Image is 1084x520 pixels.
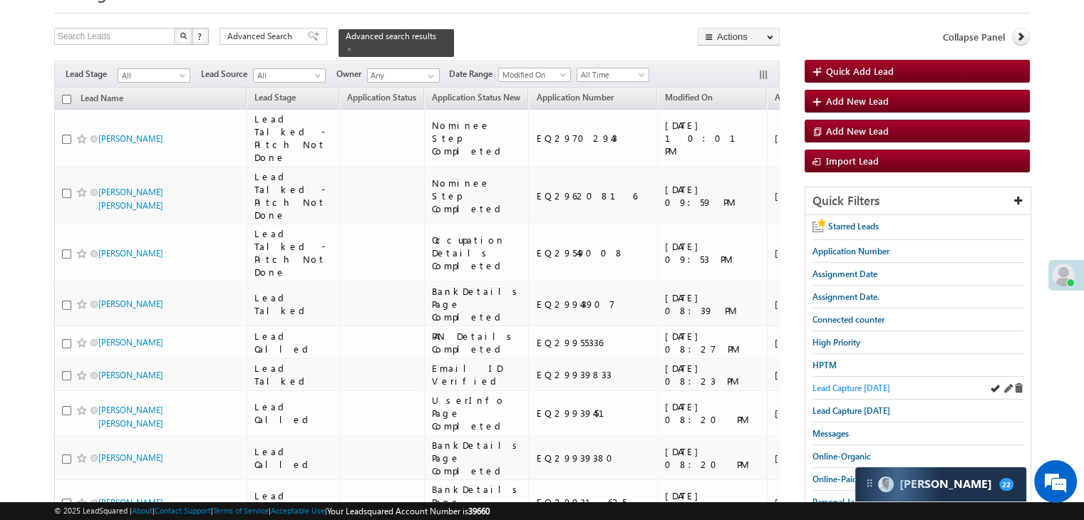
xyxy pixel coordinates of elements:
span: ? [197,30,204,42]
span: Lead Capture [DATE] [812,383,890,393]
div: [DATE] 08:39 PM [665,291,760,317]
div: [DATE] 08:20 PM [665,400,760,426]
div: [DATE] 08:23 PM [665,362,760,388]
div: Lead Called [254,445,333,471]
div: [DATE] [775,336,841,349]
a: Lead Name [73,90,130,109]
span: Advanced Search [227,30,296,43]
span: 39660 [468,506,490,516]
div: EQ29939833 [536,368,651,381]
a: [PERSON_NAME] [98,370,163,380]
div: BankDetails Page Completed [432,285,522,323]
div: [DATE] 10:01 PM [665,119,760,157]
a: Modified On [498,68,571,82]
div: Lead Talked - Pitch Not Done [254,227,333,279]
span: 22 [999,478,1013,491]
span: Starred Leads [828,221,879,232]
button: ? [192,28,209,45]
span: Lead Capture [DATE] [812,405,890,416]
a: [PERSON_NAME] [98,452,163,463]
div: EQ29702943 [536,132,651,145]
em: Start Chat [194,409,259,428]
div: [DATE] 08:27 PM [665,330,760,355]
a: All [253,68,326,83]
div: Nominee Step Completed [432,119,522,157]
span: Assignment Date [775,92,840,103]
span: Modified On [499,68,567,81]
span: Quick Add Lead [826,65,894,77]
a: [PERSON_NAME] [PERSON_NAME] [98,187,163,211]
span: Add New Lead [826,95,889,107]
span: All [118,69,186,82]
div: Lead Talked [254,362,333,388]
div: [DATE] 08:20 PM [665,445,760,471]
div: EQ29943907 [536,298,651,311]
span: Lead Stage [66,68,118,80]
div: [DATE] [775,407,841,420]
span: Advanced search results [346,31,436,41]
div: [DATE] [775,496,841,509]
div: BankDetails Page Completed [432,439,522,477]
span: HPTM [812,360,837,370]
a: Acceptable Use [271,506,325,515]
span: All Time [577,68,645,81]
div: Lead Talked - Pitch Not Done [254,170,333,222]
input: Type to Search [367,68,440,83]
img: d_60004797649_company_0_60004797649 [24,75,60,93]
div: [DATE] 09:53 PM [665,240,760,266]
span: Application Number [812,246,889,256]
a: Contact Support [155,506,211,515]
div: [DATE] [775,132,841,145]
button: Actions [698,28,780,46]
input: Check all records [62,95,71,104]
span: Application Number [536,92,613,103]
span: Application Status [347,92,416,103]
a: [PERSON_NAME] [98,337,163,348]
span: High Priority [812,337,860,348]
div: EQ29939380 [536,452,651,464]
div: [DATE] 09:59 PM [665,183,760,209]
a: Lead Stage [247,90,303,108]
div: Quick Filters [805,187,1031,215]
a: [PERSON_NAME] [PERSON_NAME] [98,405,163,429]
div: carter-dragCarter[PERSON_NAME]22 [855,467,1027,502]
div: [DATE] [775,368,841,381]
div: Lead Called [254,330,333,355]
div: Nominee Step Completed [432,177,522,215]
span: Assignment Date. [812,291,879,302]
div: EQ29939451 [536,407,651,420]
div: Minimize live chat window [234,7,268,41]
a: [PERSON_NAME] [98,298,163,309]
div: Lead Called [254,400,333,426]
span: All [254,69,321,82]
a: All [118,68,190,83]
div: Lead Talked - Pitch Not Done [254,113,333,164]
span: Online-Paid [812,474,857,484]
span: Connected counter [812,314,884,325]
span: Collapse Panel [943,31,1005,43]
span: Modified On [665,92,713,103]
div: UserInfo Page Completed [432,394,522,432]
div: Lead Talked [254,291,333,317]
div: Occupation Details Completed [432,234,522,272]
img: carter-drag [864,477,875,489]
div: [DATE] 08:18 PM [665,489,760,515]
div: [DATE] [775,298,841,311]
div: Lead Talked [254,489,333,515]
div: EQ29931625 [536,496,651,509]
span: Your Leadsquared Account Number is [327,506,490,516]
a: [PERSON_NAME] [98,133,163,144]
a: [PERSON_NAME] [98,248,163,259]
div: EQ29549008 [536,246,651,259]
a: Assignment Date [768,90,847,108]
a: Application Status New [425,90,527,108]
div: Email ID Verified [432,362,522,388]
a: Application Number [529,90,620,108]
div: [DATE] [775,452,841,464]
div: [DATE] [775,189,841,202]
span: Online-Organic [812,451,871,462]
span: Date Range [449,68,498,80]
a: Application Status [340,90,423,108]
div: PAN Details Completed [432,330,522,355]
div: Chat with us now [74,75,239,93]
